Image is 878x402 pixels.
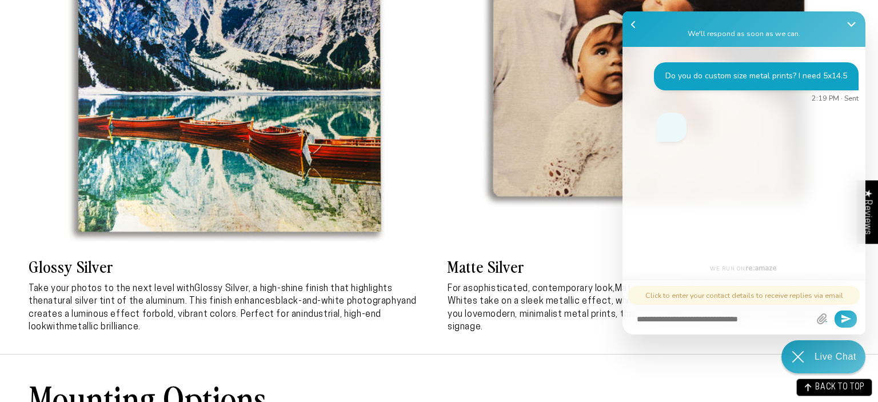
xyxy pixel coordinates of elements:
[276,297,401,306] strong: black-and-white photography
[194,284,249,293] strong: Glossy Silver
[856,180,878,244] div: Click to open Judge.me floating reviews tab
[43,297,185,306] strong: natural silver tint of the aluminum
[155,310,236,319] strong: bold, vibrant colors
[615,284,667,293] strong: Matte Silver
[448,256,849,276] h3: Matte Silver
[781,340,865,373] div: Chat widget toggle
[448,282,849,334] p: For a , offers a semi-transparent, low-glare finish. Whites take on a sleek metallic effect, whil...
[815,384,865,392] span: BACK TO TOP
[29,256,430,276] h3: Glossy Silver
[483,310,616,319] strong: modern, minimalist metal prints
[29,282,430,334] p: Take your photos to the next level with , a high-shine finish that highlights the . This finish e...
[622,11,865,335] iframe: Re:amaze Chat
[468,284,613,293] strong: sophisticated, contemporary look
[815,340,856,373] div: Contact Us Directly
[840,11,863,39] button: Close Shoutbox
[65,323,138,332] strong: metallic brilliance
